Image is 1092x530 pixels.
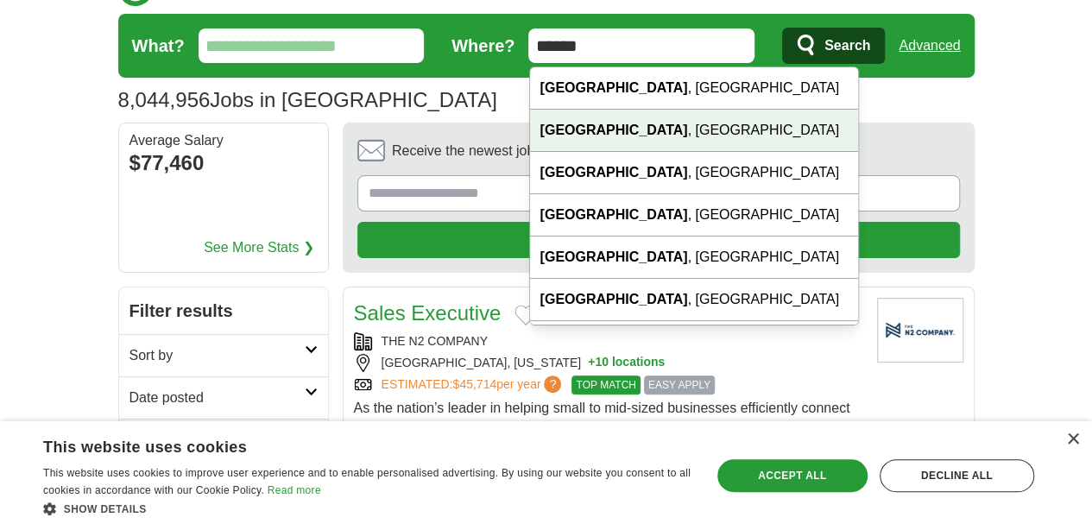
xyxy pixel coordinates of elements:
button: Search [782,28,885,64]
strong: [GEOGRAPHIC_DATA] [540,207,688,222]
span: TOP MATCH [571,375,640,394]
span: Show details [64,503,147,515]
div: $77,460 [129,148,318,179]
span: This website uses cookies to improve user experience and to enable personalised advertising. By u... [43,467,691,496]
div: , [GEOGRAPHIC_DATA] [530,110,858,152]
span: EASY APPLY [644,375,715,394]
div: Average Salary [129,134,318,148]
a: Sales Executive [354,301,502,325]
img: Company logo [877,298,963,363]
a: Advanced [899,28,960,63]
div: , [GEOGRAPHIC_DATA] [530,321,858,363]
div: , [GEOGRAPHIC_DATA] [530,194,858,237]
div: This website uses cookies [43,432,648,457]
label: Where? [451,33,514,59]
div: , [GEOGRAPHIC_DATA] [530,152,858,194]
a: See More Stats ❯ [204,237,314,258]
div: , [GEOGRAPHIC_DATA] [530,67,858,110]
button: +10 locations [588,354,665,372]
div: [GEOGRAPHIC_DATA], [US_STATE] [354,354,863,372]
button: Create alert [357,222,960,258]
div: , [GEOGRAPHIC_DATA] [530,279,858,321]
span: ? [544,375,561,393]
a: Date posted [119,376,328,419]
span: As the nation’s leader in helping small to mid-sized businesses efficiently connect with affluent... [354,401,862,477]
button: Add to favorite jobs [514,305,537,325]
div: Accept all [717,459,868,492]
h2: Date posted [129,388,305,408]
span: Receive the newest jobs for this search : [392,141,687,161]
a: Sort by [119,334,328,376]
div: Decline all [880,459,1034,492]
span: + [588,354,595,372]
div: THE N2 COMPANY [354,332,863,350]
strong: [GEOGRAPHIC_DATA] [540,123,688,137]
strong: [GEOGRAPHIC_DATA] [540,292,688,306]
strong: [GEOGRAPHIC_DATA] [540,249,688,264]
a: Read more, opens a new window [268,484,321,496]
span: $45,714 [452,377,496,391]
div: Close [1066,433,1079,446]
a: ESTIMATED:$45,714per year? [382,375,565,394]
div: , [GEOGRAPHIC_DATA] [530,237,858,279]
strong: [GEOGRAPHIC_DATA] [540,165,688,180]
h1: Jobs in [GEOGRAPHIC_DATA] [118,88,497,111]
a: Salary [119,419,328,461]
h2: Filter results [119,287,328,334]
strong: [GEOGRAPHIC_DATA] [540,80,688,95]
span: 8,044,956 [118,85,211,116]
span: Search [824,28,870,63]
h2: Sort by [129,345,305,366]
div: Show details [43,500,691,517]
label: What? [132,33,185,59]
